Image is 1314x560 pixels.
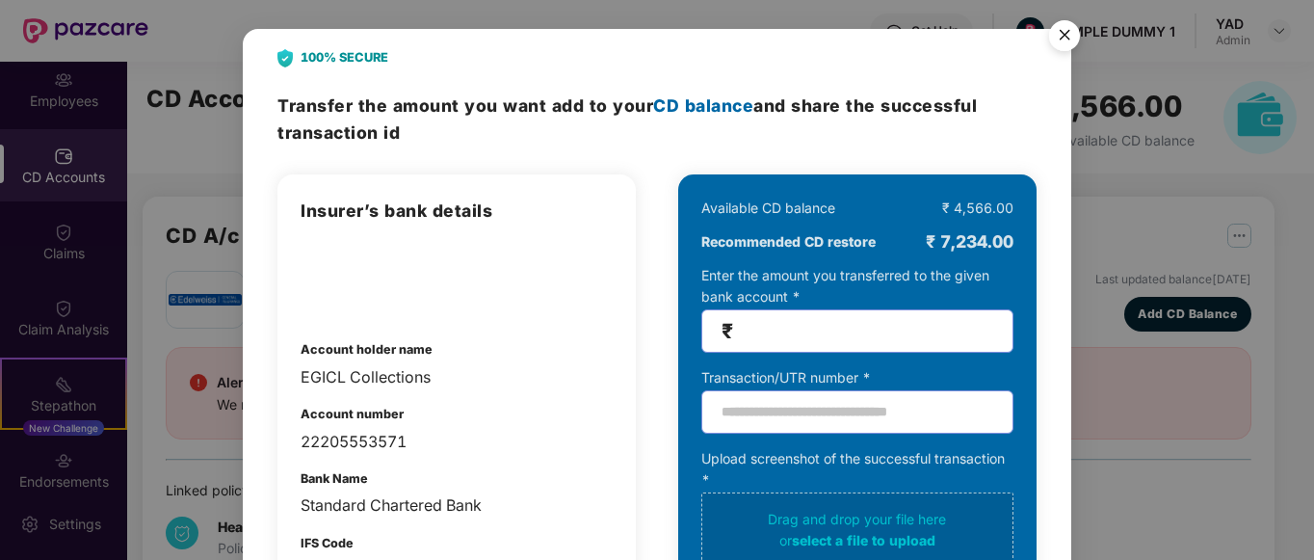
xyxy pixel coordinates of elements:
[301,198,613,225] h3: Insurer’s bank details
[301,493,613,518] div: Standard Chartered Bank
[942,198,1013,219] div: ₹ 4,566.00
[301,244,401,311] img: integrations
[1038,12,1091,66] img: svg+xml;base64,PHN2ZyB4bWxucz0iaHR0cDovL3d3dy53My5vcmcvMjAwMC9zdmciIHdpZHRoPSI1NiIgaGVpZ2h0PSI1Ni...
[701,198,835,219] div: Available CD balance
[301,365,613,389] div: EGICL Collections
[301,471,368,486] b: Bank Name
[701,265,1013,353] div: Enter the amount you transferred to the given bank account *
[653,95,753,116] span: CD balance
[301,536,354,550] b: IFS Code
[301,430,613,454] div: 22205553571
[301,48,388,67] b: 100% SECURE
[277,93,1036,146] h3: Transfer the amount and share the successful transaction id
[792,532,935,548] span: select a file to upload
[277,49,293,67] img: svg+xml;base64,PHN2ZyB4bWxucz0iaHR0cDovL3d3dy53My5vcmcvMjAwMC9zdmciIHdpZHRoPSIyNCIgaGVpZ2h0PSIyOC...
[301,342,433,357] b: Account holder name
[701,231,876,253] b: Recommended CD restore
[709,530,1006,551] div: or
[464,95,753,116] span: you want add to your
[722,320,733,342] span: ₹
[1038,11,1090,63] button: Close
[701,367,1013,388] div: Transaction/UTR number *
[926,228,1013,255] div: ₹ 7,234.00
[301,407,404,421] b: Account number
